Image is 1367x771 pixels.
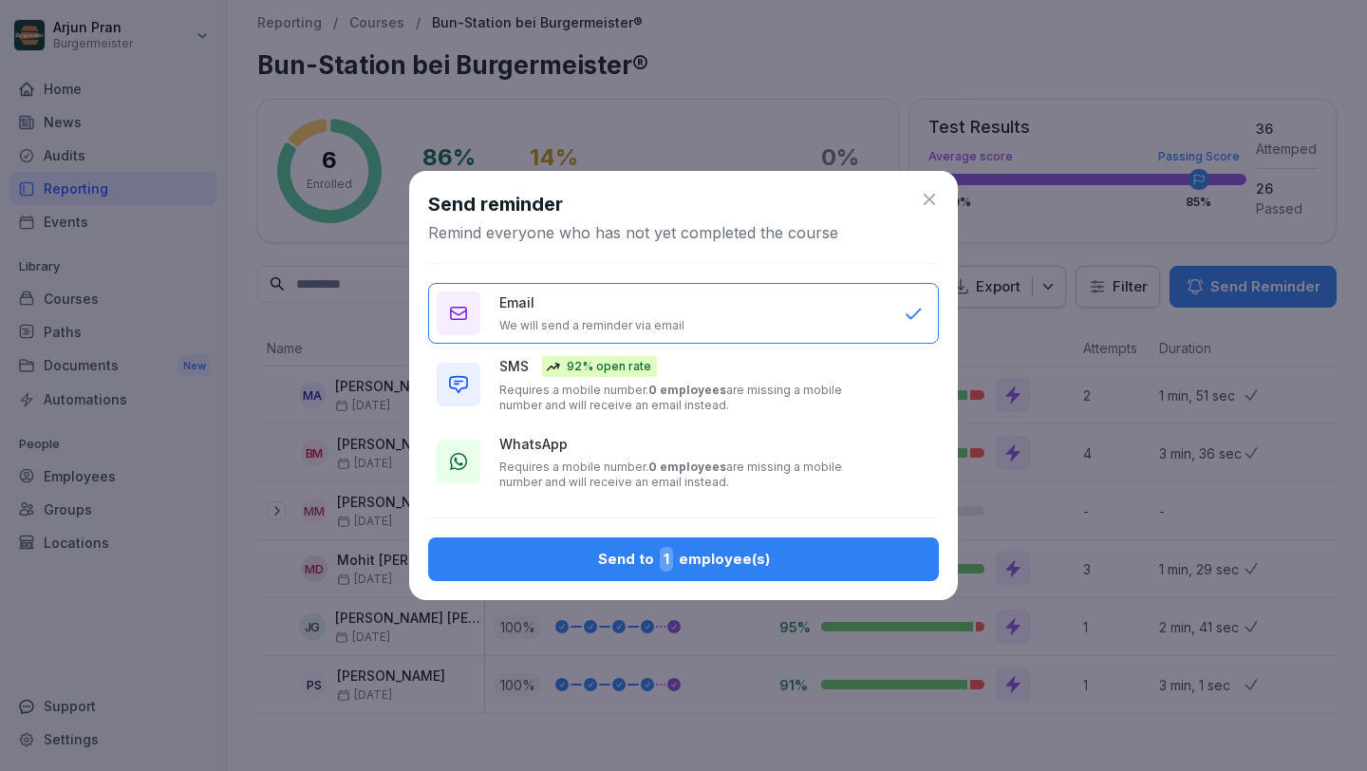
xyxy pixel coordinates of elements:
[499,356,529,376] p: SMS
[443,547,924,572] div: Send to employee(s)
[648,383,726,397] b: 0 employees
[428,190,563,218] h1: Send reminder
[428,222,838,243] p: Remind everyone who has not yet completed the course
[648,460,726,474] b: 0 employees
[499,292,534,312] p: Email
[428,537,939,581] button: Send to1employee(s)
[660,547,673,572] span: 1
[499,318,684,333] p: We will send a reminder via email
[499,434,568,454] p: WhatsApp
[499,383,885,413] p: Requires a mobile number. are missing a mobile number and will receive an email instead.
[567,358,651,375] p: 92% open rate
[499,460,885,490] p: Requires a mobile number. are missing a mobile number and will receive an email instead.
